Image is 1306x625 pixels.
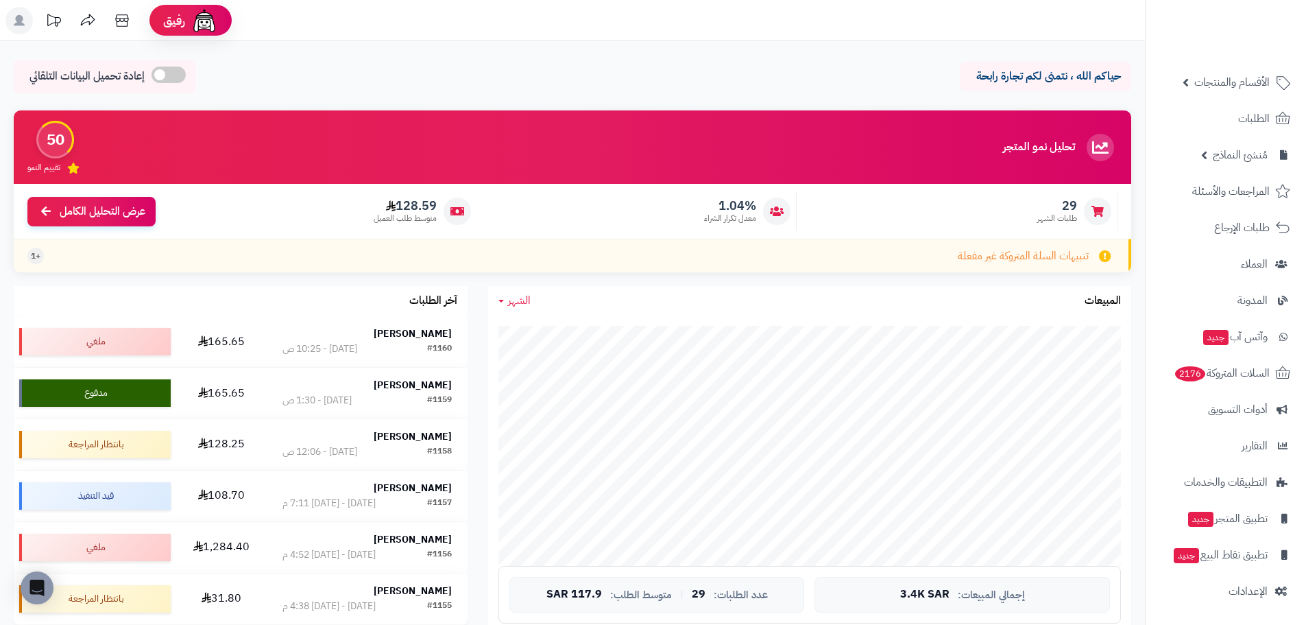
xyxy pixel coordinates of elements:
[1154,393,1298,426] a: أدوات التسويق
[282,600,376,613] div: [DATE] - [DATE] 4:38 م
[1174,364,1270,383] span: السلات المتروكة
[1154,429,1298,462] a: التقارير
[704,198,756,213] span: 1.04%
[21,571,53,604] div: Open Intercom Messenger
[282,394,352,408] div: [DATE] - 1:30 ص
[498,293,531,309] a: الشهر
[1154,502,1298,535] a: تطبيق المتجرجديد
[427,600,452,613] div: #1155
[900,589,950,601] span: 3.4K SAR
[714,589,768,601] span: عدد الطلبات:
[1213,145,1268,165] span: مُنشئ النماذج
[427,497,452,510] div: #1157
[958,248,1089,264] span: تنبيهات السلة المتروكة غير مفعلة
[176,471,267,521] td: 108.70
[31,250,40,262] span: +1
[704,213,756,224] span: معدل تكرار الشراء
[19,482,171,510] div: قيد التنفيذ
[427,445,452,459] div: #1158
[970,69,1121,84] p: حياكم الله ، نتمنى لكم تجارة رابحة
[958,589,1025,601] span: إجمالي المبيعات:
[176,574,267,624] td: 31.80
[1214,218,1270,237] span: طلبات الإرجاع
[1187,509,1268,528] span: تطبيق المتجر
[1241,255,1268,274] span: العملاء
[427,548,452,562] div: #1156
[374,429,452,444] strong: [PERSON_NAME]
[1154,539,1298,571] a: تطبيق نقاط البيعجديد
[374,584,452,598] strong: [PERSON_NAME]
[374,327,452,341] strong: [PERSON_NAME]
[19,585,171,613] div: بانتظار المراجعة
[29,69,145,84] span: إعادة تحميل البيانات التلقائي
[36,7,71,38] a: تحديثات المنصة
[282,497,376,510] div: [DATE] - [DATE] 7:11 م
[692,589,705,601] span: 29
[60,204,145,220] span: عرض التحليل الكامل
[1194,73,1270,92] span: الأقسام والمنتجات
[427,342,452,356] div: #1160
[1184,473,1268,492] span: التطبيقات والخدمات
[176,316,267,367] td: 165.65
[191,7,218,34] img: ai-face.png
[1208,400,1268,419] span: أدوات التسويق
[374,378,452,392] strong: [PERSON_NAME]
[1238,109,1270,128] span: الطلبات
[27,197,156,226] a: عرض التحليل الكامل
[508,292,531,309] span: الشهر
[427,394,452,408] div: #1159
[1237,291,1268,310] span: المدونة
[19,534,171,561] div: ملغي
[1003,141,1075,154] h3: تحليل نمو المتجر
[1037,198,1077,213] span: 29
[1213,34,1293,63] img: logo-2.png
[1203,330,1229,345] span: جديد
[176,368,267,418] td: 165.65
[19,379,171,407] div: مدفوع
[1085,295,1121,307] h3: المبيعات
[680,589,684,600] span: |
[409,295,457,307] h3: آخر الطلبات
[282,342,357,356] div: [DATE] - 10:25 ص
[1154,284,1298,317] a: المدونة
[1188,512,1213,527] span: جديد
[1154,357,1298,390] a: السلات المتروكة2176
[176,522,267,573] td: 1,284.40
[374,481,452,495] strong: [PERSON_NAME]
[282,548,376,562] div: [DATE] - [DATE] 4:52 م
[1174,548,1199,563] span: جديد
[1175,366,1205,381] span: 2176
[163,12,185,29] span: رفيق
[19,431,171,458] div: بانتظار المراجعة
[1172,545,1268,565] span: تطبيق نقاط البيع
[1154,102,1298,135] a: الطلبات
[374,198,437,213] span: 128.59
[1154,175,1298,208] a: المراجعات والأسئلة
[19,328,171,355] div: ملغي
[1202,327,1268,346] span: وآتس آب
[1154,466,1298,499] a: التطبيقات والخدمات
[1154,211,1298,244] a: طلبات الإرجاع
[1154,320,1298,353] a: وآتس آبجديد
[176,419,267,470] td: 128.25
[1192,182,1270,201] span: المراجعات والأسئلة
[610,589,672,601] span: متوسط الطلب:
[374,213,437,224] span: متوسط طلب العميل
[1229,582,1268,601] span: الإعدادات
[282,445,357,459] div: [DATE] - 12:06 ص
[27,162,60,174] span: تقييم النمو
[1037,213,1077,224] span: طلبات الشهر
[1154,248,1298,281] a: العملاء
[374,532,452,547] strong: [PERSON_NAME]
[1154,575,1298,608] a: الإعدادات
[1242,436,1268,456] span: التقارير
[546,589,602,601] span: 117.9 SAR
